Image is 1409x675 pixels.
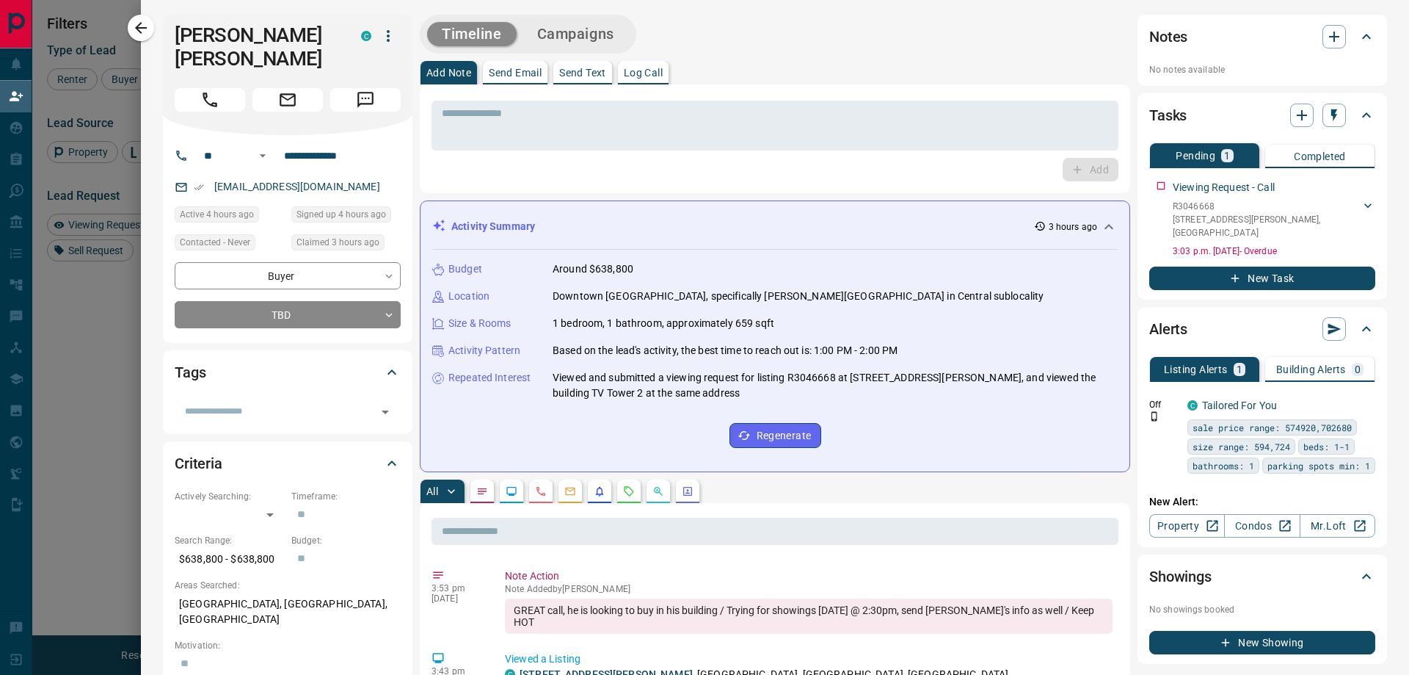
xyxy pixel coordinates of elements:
h2: Criteria [175,452,222,475]
p: Note Added by [PERSON_NAME] [505,584,1113,594]
button: Open [375,402,396,422]
p: 0 [1355,364,1361,375]
button: Regenerate [729,423,821,448]
p: 1 [1237,364,1242,375]
svg: Push Notification Only [1149,411,1159,422]
p: [DATE] [432,593,483,604]
svg: Lead Browsing Activity [506,486,517,497]
h2: Tasks [1149,104,1187,127]
p: Viewing Request - Call [1173,180,1275,195]
span: sale price range: 574920,702680 [1193,420,1352,435]
div: Tasks [1149,98,1375,133]
p: Completed [1294,151,1346,162]
div: Tags [175,355,401,390]
span: parking spots min: 1 [1267,458,1370,473]
div: condos.ca [1187,400,1198,411]
p: All [426,486,438,497]
p: Budget [448,261,482,277]
p: [GEOGRAPHIC_DATA], [GEOGRAPHIC_DATA], [GEOGRAPHIC_DATA] [175,592,401,632]
p: No notes available [1149,63,1375,76]
p: Activity Summary [451,219,535,234]
p: Note Action [505,568,1113,584]
p: Off [1149,398,1179,411]
button: New Showing [1149,631,1375,654]
p: Motivation: [175,639,401,652]
p: 1 bedroom, 1 bathroom, approximately 659 sqft [553,316,774,331]
p: Repeated Interest [448,370,531,386]
p: Actively Searching: [175,490,284,503]
p: Around $638,800 [553,261,633,277]
p: Viewed and submitted a viewing request for listing R3046668 at [STREET_ADDRESS][PERSON_NAME], and... [553,370,1118,401]
div: GREAT call, he is looking to buy in his building / Trying for showings [DATE] @ 2:30pm, send [PER... [505,599,1113,634]
div: Mon Sep 15 2025 [291,206,401,227]
div: Alerts [1149,311,1375,347]
h2: Showings [1149,565,1212,588]
span: bathrooms: 1 [1193,458,1254,473]
p: Viewed a Listing [505,651,1113,667]
p: Send Email [489,68,542,78]
h2: Notes [1149,25,1187,48]
span: beds: 1-1 [1303,439,1350,454]
p: No showings booked [1149,603,1375,616]
div: Criteria [175,446,401,481]
p: 3:53 pm [432,583,483,593]
span: Contacted - Never [180,235,250,250]
p: R3046668 [1173,200,1361,213]
p: New Alert: [1149,494,1375,510]
h2: Alerts [1149,317,1187,341]
p: Based on the lead's activity, the best time to reach out is: 1:00 PM - 2:00 PM [553,343,898,358]
p: 1 [1224,151,1230,161]
p: $638,800 - $638,800 [175,547,284,571]
a: Mr.Loft [1300,514,1375,538]
svg: Listing Alerts [594,486,605,497]
span: size range: 594,724 [1193,439,1290,454]
p: Areas Searched: [175,579,401,592]
p: Log Call [624,68,663,78]
button: Open [254,147,272,165]
span: Claimed 3 hours ago [296,235,379,250]
p: 3 hours ago [1049,220,1097,234]
p: Budget: [291,534,401,547]
a: [EMAIL_ADDRESS][DOMAIN_NAME] [214,181,380,192]
div: Activity Summary3 hours ago [432,213,1118,240]
p: Timeframe: [291,490,401,503]
p: Activity Pattern [448,343,520,358]
div: Showings [1149,559,1375,594]
p: Downtown [GEOGRAPHIC_DATA], specifically [PERSON_NAME][GEOGRAPHIC_DATA] in Central sublocality [553,289,1044,304]
p: Send Text [559,68,606,78]
p: Size & Rooms [448,316,511,331]
svg: Emails [564,486,576,497]
button: Campaigns [523,22,629,46]
a: Tailored For You [1202,400,1277,411]
div: Mon Sep 15 2025 [175,206,284,227]
svg: Agent Actions [682,486,693,497]
div: Mon Sep 15 2025 [291,234,401,255]
div: R3046668[STREET_ADDRESS][PERSON_NAME],[GEOGRAPHIC_DATA] [1173,197,1375,242]
a: Property [1149,514,1225,538]
h1: [PERSON_NAME] [PERSON_NAME] [175,24,339,71]
span: Signed up 4 hours ago [296,207,386,222]
span: Message [330,88,401,112]
p: 3:03 p.m. [DATE] - Overdue [1173,245,1375,258]
h2: Tags [175,361,205,384]
p: Listing Alerts [1164,364,1228,375]
svg: Calls [535,486,547,497]
svg: Opportunities [652,486,664,497]
p: Pending [1176,151,1215,161]
svg: Requests [623,486,635,497]
div: Buyer [175,262,401,289]
svg: Notes [476,486,488,497]
p: Search Range: [175,534,284,547]
p: Add Note [426,68,471,78]
div: TBD [175,301,401,328]
p: [STREET_ADDRESS][PERSON_NAME] , [GEOGRAPHIC_DATA] [1173,213,1361,239]
div: condos.ca [361,31,371,41]
button: New Task [1149,267,1375,290]
span: Email [252,88,323,112]
span: Active 4 hours ago [180,207,254,222]
button: Timeline [427,22,517,46]
div: Notes [1149,19,1375,54]
span: Call [175,88,245,112]
p: Location [448,289,489,304]
a: Condos [1224,514,1300,538]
